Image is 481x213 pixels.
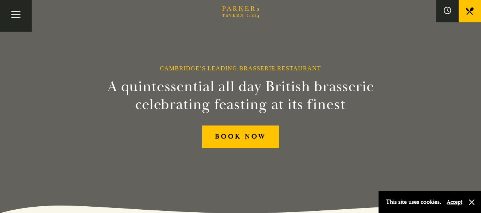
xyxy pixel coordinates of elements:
[160,65,321,72] h1: Cambridge’s Leading Brasserie Restaurant
[447,198,462,206] button: Accept
[71,78,411,114] h2: A quintessential all day British brasserie celebrating feasting at its finest
[468,198,475,206] button: Close and accept
[202,125,279,148] a: BOOK NOW
[386,197,441,207] p: This site uses cookies.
